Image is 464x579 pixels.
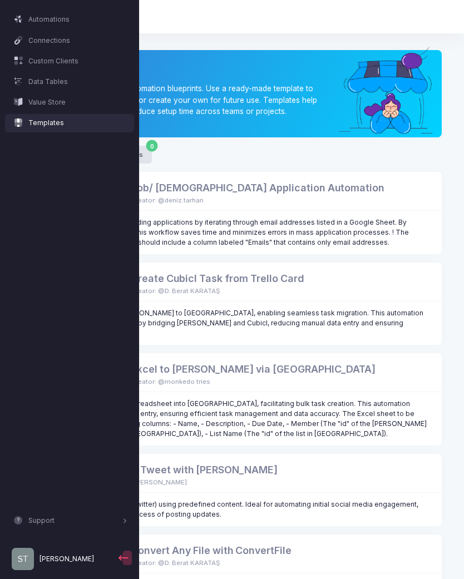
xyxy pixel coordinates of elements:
[37,217,427,248] p: Automates the process of sending applications by iterating through email addresses listed in a Go...
[131,377,210,387] span: Creator: @monkedo tries
[28,516,120,526] span: Support
[28,14,127,24] span: Automations
[131,182,384,194] a: Job/ [DEMOGRAPHIC_DATA] Application Automation
[5,11,134,29] a: Automations
[131,363,376,375] a: Excel to [PERSON_NAME] via [GEOGRAPHIC_DATA]
[28,56,127,66] span: Custom Clients
[5,52,134,71] a: Custom Clients
[5,511,134,530] button: Support
[28,36,127,46] span: Connections
[131,273,304,284] a: Create Cubicl Task from Trello Card
[28,77,127,87] span: Data Tables
[131,558,220,568] span: Creator: @D. Berat KARATAŞ
[100,478,187,487] span: Creator: @[PERSON_NAME]
[28,118,127,128] span: Templates
[5,31,134,50] a: Connections
[37,63,427,83] div: Templates
[131,545,292,556] a: Convert Any File with ConvertFile
[12,548,34,570] img: profile
[5,544,116,575] a: [PERSON_NAME]
[5,114,134,133] a: Templates
[37,499,427,519] p: Posts a tweet on X (formerly Twitter) using predefined content. Ideal for automating initial soci...
[131,286,220,296] span: Creator: @D. Berat KARATAŞ
[334,40,437,137] img: Templates
[5,72,134,91] a: Data Tables
[37,83,327,117] p: are reusable automation blueprints. Use a ready-made template to speed up automation setup, or cr...
[5,93,134,112] a: Value Store
[37,399,427,439] p: Imports tasks from an Excel spreadsheet into [GEOGRAPHIC_DATA], facilitating bulk task creation. ...
[37,308,427,338] p: Transfers task data from [PERSON_NAME] to [GEOGRAPHIC_DATA], enabling seamless task migration. Th...
[40,554,94,564] span: [PERSON_NAME]
[146,140,158,152] span: 0
[131,196,204,205] span: Creator: @deniz.tarhan
[90,146,152,164] button: My Templates0
[28,97,127,107] span: Value Store
[100,464,278,476] a: My First Tweet with [PERSON_NAME]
